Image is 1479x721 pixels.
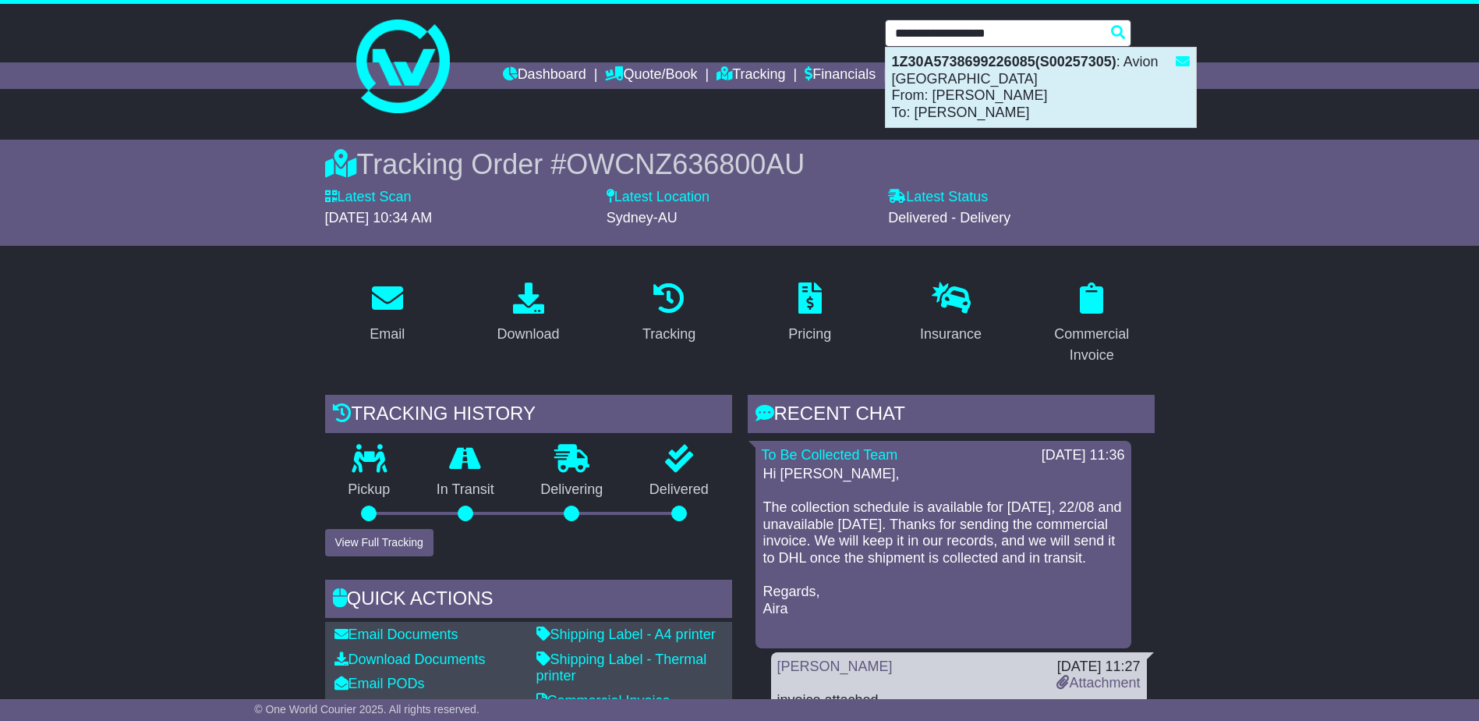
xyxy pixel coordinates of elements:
div: Email [370,324,405,345]
div: Commercial Invoice [1039,324,1145,366]
p: Hi [PERSON_NAME], The collection schedule is available for [DATE], 22/08 and unavailable [DATE]. ... [763,466,1123,634]
span: © One World Courier 2025. All rights reserved. [254,703,479,716]
a: Download [487,277,569,350]
div: Tracking history [325,395,732,437]
strong: 1Z30A5738699226085(S00257305) [892,54,1116,69]
span: [DATE] 10:34 AM [325,210,433,226]
div: : Avion [GEOGRAPHIC_DATA] From: [PERSON_NAME] To: [PERSON_NAME] [886,48,1196,127]
a: Email PODs [334,676,425,691]
div: [DATE] 11:27 [1056,659,1140,676]
div: RECENT CHAT [748,395,1155,437]
a: To Be Collected Team [762,447,898,463]
label: Latest Location [607,189,709,206]
span: Delivered - Delivery [888,210,1010,226]
a: Email Documents [334,627,458,642]
a: Shipping Label - Thermal printer [536,652,707,684]
p: Pickup [325,481,414,499]
a: Email [359,277,415,350]
button: View Full Tracking [325,529,433,556]
a: Dashboard [503,62,586,89]
a: Commercial Invoice [1029,277,1155,371]
a: Download Documents [334,652,486,667]
a: Quote/Book [605,62,697,89]
div: Pricing [788,324,831,345]
div: Tracking [642,324,695,345]
a: Tracking [632,277,706,350]
a: Commercial Invoice [536,693,671,709]
div: invoice attached [777,692,1141,709]
a: [PERSON_NAME] [777,659,893,674]
div: Tracking Order # [325,147,1155,181]
a: Insurance [910,277,992,350]
label: Latest Status [888,189,988,206]
div: Download [497,324,559,345]
div: Insurance [920,324,982,345]
div: [DATE] 11:36 [1042,447,1125,464]
a: Attachment [1056,675,1140,691]
p: Delivering [518,481,627,499]
a: Pricing [778,277,841,350]
label: Latest Scan [325,189,412,206]
span: OWCNZ636800AU [566,148,805,180]
span: Sydney-AU [607,210,678,226]
a: Tracking [717,62,785,89]
p: Delivered [626,481,732,499]
a: Financials [805,62,876,89]
a: Shipping Label - A4 printer [536,627,716,642]
div: Quick Actions [325,580,732,622]
p: In Transit [413,481,518,499]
